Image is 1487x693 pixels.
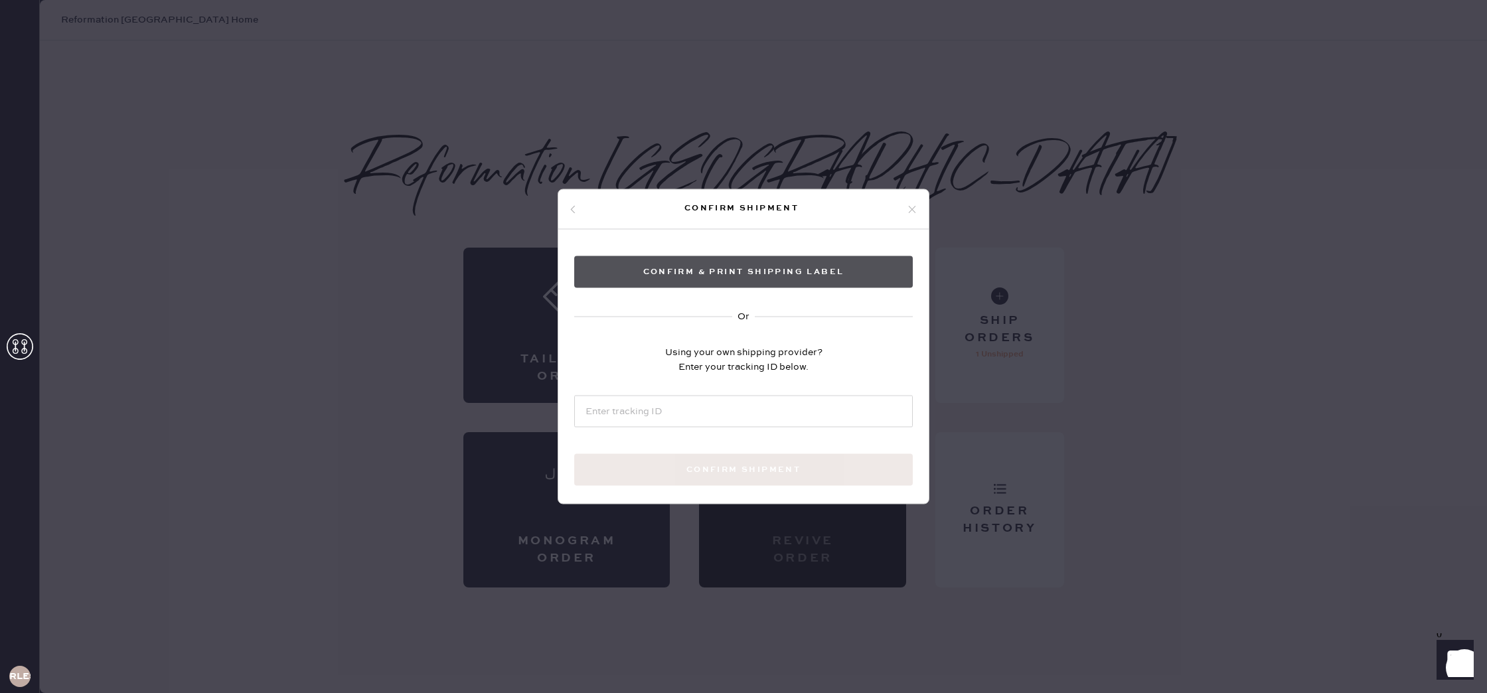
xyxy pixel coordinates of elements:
button: Confirm shipment [574,454,913,486]
button: Confirm & Print shipping label [574,256,913,288]
div: Or [738,309,749,324]
iframe: Front Chat [1424,633,1481,690]
h3: RLESA [9,672,31,681]
input: Enter tracking ID [574,396,913,427]
div: Using your own shipping provider? Enter your tracking ID below. [665,345,822,374]
div: Confirm shipment [577,200,906,216]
